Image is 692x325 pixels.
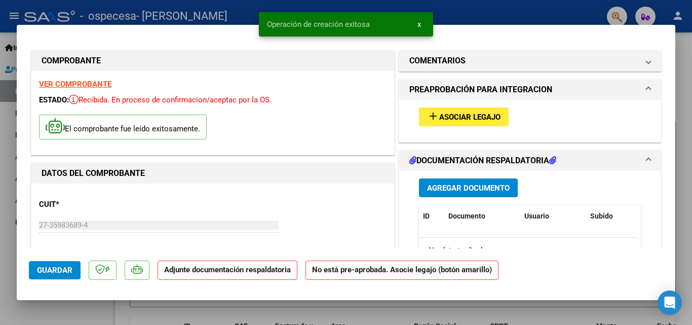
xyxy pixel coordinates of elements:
[399,80,661,100] mat-expansion-panel-header: PREAPROBACIÓN PARA INTEGRACION
[590,212,613,220] span: Subido
[39,80,111,89] a: VER COMPROBANTE
[39,95,69,104] span: ESTADO:
[69,95,272,104] span: Recibida. En proceso de confirmacion/aceptac por la OS.
[419,107,509,126] button: Asociar Legajo
[419,238,637,263] div: No data to display
[42,56,101,65] strong: COMPROBANTE
[409,15,429,33] button: x
[658,291,682,315] div: Open Intercom Messenger
[444,205,520,227] datatable-header-cell: Documento
[409,55,466,67] h1: COMENTARIOS
[409,84,552,96] h1: PREAPROBACIÓN PARA INTEGRACION
[448,212,485,220] span: Documento
[637,205,687,227] datatable-header-cell: Acción
[524,212,549,220] span: Usuario
[409,155,556,167] h1: DOCUMENTACIÓN RESPALDATORIA
[305,261,498,280] strong: No está pre-aprobada. Asocie legajo (botón amarillo)
[586,205,637,227] datatable-header-cell: Subido
[42,168,145,178] strong: DATOS DEL COMPROBANTE
[417,20,421,29] span: x
[423,212,430,220] span: ID
[267,19,370,29] span: Operación de creación exitosa
[37,266,72,275] span: Guardar
[520,205,586,227] datatable-header-cell: Usuario
[164,265,291,274] strong: Adjunte documentación respaldatoria
[399,100,661,142] div: PREAPROBACIÓN PARA INTEGRACION
[419,178,518,197] button: Agregar Documento
[39,115,207,139] p: El comprobante fue leído exitosamente.
[419,205,444,227] datatable-header-cell: ID
[427,184,510,193] span: Agregar Documento
[399,51,661,71] mat-expansion-panel-header: COMENTARIOS
[427,110,439,122] mat-icon: add
[439,113,501,122] span: Asociar Legajo
[399,151,661,171] mat-expansion-panel-header: DOCUMENTACIÓN RESPALDATORIA
[39,199,143,210] p: CUIT
[29,261,81,279] button: Guardar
